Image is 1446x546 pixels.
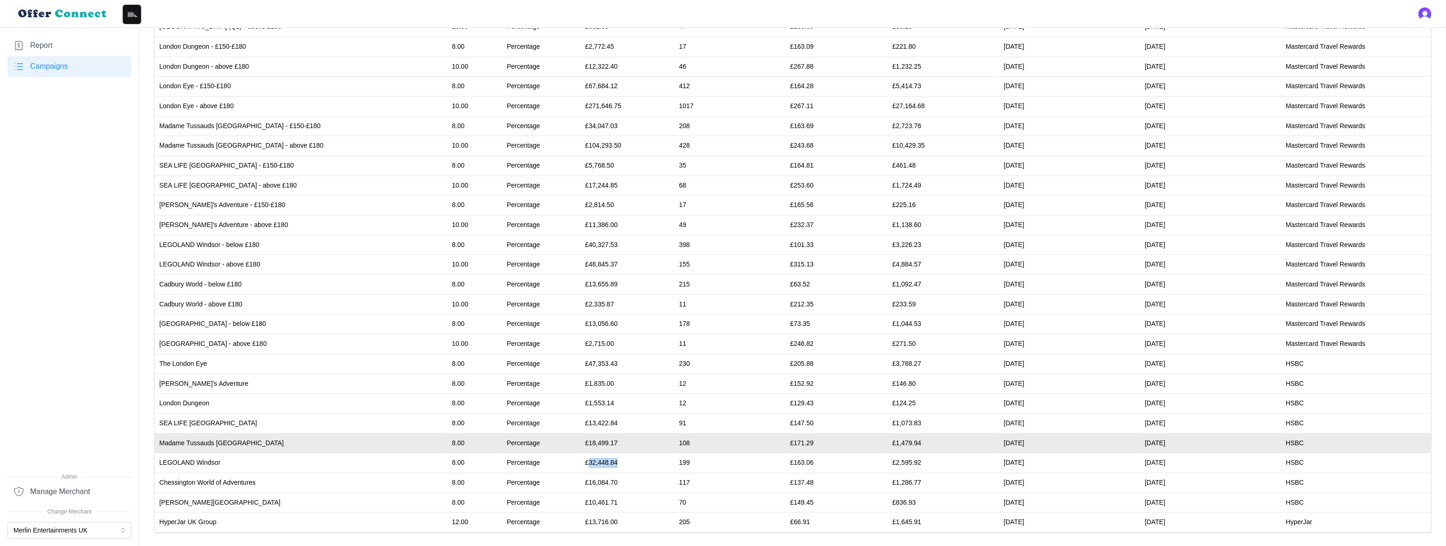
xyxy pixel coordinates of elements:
[999,57,1140,77] td: [DATE]
[999,215,1140,235] td: [DATE]
[1140,374,1281,394] td: [DATE]
[887,334,999,354] td: £271.50
[887,37,999,57] td: £221.80
[674,37,785,57] td: 17
[1281,493,1431,513] td: HSBC
[674,57,785,77] td: 46
[1140,453,1281,473] td: [DATE]
[502,275,580,295] td: Percentage
[887,57,999,77] td: £1,232.25
[502,175,580,195] td: Percentage
[999,433,1140,453] td: [DATE]
[785,255,887,275] td: £315.13
[155,314,447,334] td: [GEOGRAPHIC_DATA] - below £180
[999,116,1140,136] td: [DATE]
[580,77,674,97] td: £67,684.12
[447,215,502,235] td: 10.00
[1281,175,1431,195] td: Mastercard Travel Rewards
[1281,37,1431,57] td: Mastercard Travel Rewards
[887,116,999,136] td: £2,723.76
[502,215,580,235] td: Percentage
[447,195,502,215] td: 8.00
[887,314,999,334] td: £1,044.53
[1140,235,1281,255] td: [DATE]
[1140,255,1281,275] td: [DATE]
[674,175,785,195] td: 68
[887,453,999,473] td: £2,595.92
[785,235,887,255] td: £101.33
[502,413,580,433] td: Percentage
[674,96,785,116] td: 1017
[502,354,580,374] td: Percentage
[580,215,674,235] td: £11,386.00
[674,354,785,374] td: 230
[785,57,887,77] td: £267.88
[1418,7,1431,20] img: 's logo
[1140,334,1281,354] td: [DATE]
[447,37,502,57] td: 8.00
[999,413,1140,433] td: [DATE]
[502,294,580,314] td: Percentage
[887,394,999,414] td: £124.25
[999,235,1140,255] td: [DATE]
[1140,294,1281,314] td: [DATE]
[1140,175,1281,195] td: [DATE]
[999,37,1140,57] td: [DATE]
[1281,354,1431,374] td: HSBC
[1140,156,1281,175] td: [DATE]
[887,275,999,295] td: £1,092.47
[674,473,785,493] td: 117
[887,156,999,175] td: £461.48
[785,294,887,314] td: £212.35
[502,513,580,532] td: Percentage
[580,96,674,116] td: £271,646.75
[447,394,502,414] td: 8.00
[155,453,447,473] td: LEGOLAND Windsor
[999,394,1140,414] td: [DATE]
[1281,413,1431,433] td: HSBC
[999,77,1140,97] td: [DATE]
[1281,116,1431,136] td: Mastercard Travel Rewards
[999,294,1140,314] td: [DATE]
[999,334,1140,354] td: [DATE]
[502,334,580,354] td: Percentage
[674,413,785,433] td: 91
[785,175,887,195] td: £253.60
[1140,195,1281,215] td: [DATE]
[674,453,785,473] td: 199
[999,314,1140,334] td: [DATE]
[155,433,447,453] td: Madame Tussauds [GEOGRAPHIC_DATA]
[1140,314,1281,334] td: [DATE]
[1281,513,1431,532] td: HyperJar
[1281,96,1431,116] td: Mastercard Travel Rewards
[887,96,999,116] td: £27,164.68
[447,116,502,136] td: 8.00
[30,40,52,52] span: Report
[1140,57,1281,77] td: [DATE]
[785,493,887,513] td: £149.45
[887,195,999,215] td: £225.16
[447,77,502,97] td: 8.00
[887,513,999,532] td: £1,645.91
[447,96,502,116] td: 10.00
[155,255,447,275] td: LEGOLAND Windsor - above £180
[447,136,502,156] td: 10.00
[447,354,502,374] td: 8.00
[999,354,1140,374] td: [DATE]
[580,433,674,453] td: £18,499.17
[674,374,785,394] td: 12
[887,215,999,235] td: £1,138.60
[674,394,785,414] td: 12
[155,235,447,255] td: LEGOLAND Windsor - below £180
[155,37,447,57] td: London Dungeon - £150-£180
[674,136,785,156] td: 428
[674,156,785,175] td: 35
[580,116,674,136] td: £34,047.03
[674,215,785,235] td: 49
[580,453,674,473] td: £32,448.84
[155,275,447,295] td: Cadbury World - below £180
[674,116,785,136] td: 208
[1140,136,1281,156] td: [DATE]
[1281,195,1431,215] td: Mastercard Travel Rewards
[580,235,674,255] td: £40,327.53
